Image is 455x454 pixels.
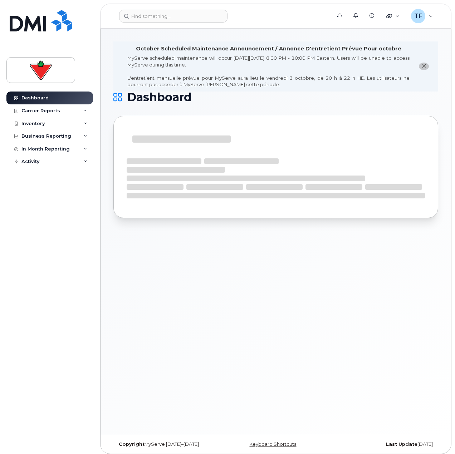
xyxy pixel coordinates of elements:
strong: Copyright [119,441,145,447]
div: MyServe [DATE]–[DATE] [113,441,222,447]
button: close notification [419,63,429,70]
div: MyServe scheduled maintenance will occur [DATE][DATE] 8:00 PM - 10:00 PM Eastern. Users will be u... [127,55,410,88]
a: Keyboard Shortcuts [249,441,296,447]
strong: Last Update [386,441,417,447]
div: October Scheduled Maintenance Announcement / Annonce D'entretient Prévue Pour octobre [136,45,401,53]
span: Dashboard [127,92,192,103]
div: [DATE] [330,441,438,447]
